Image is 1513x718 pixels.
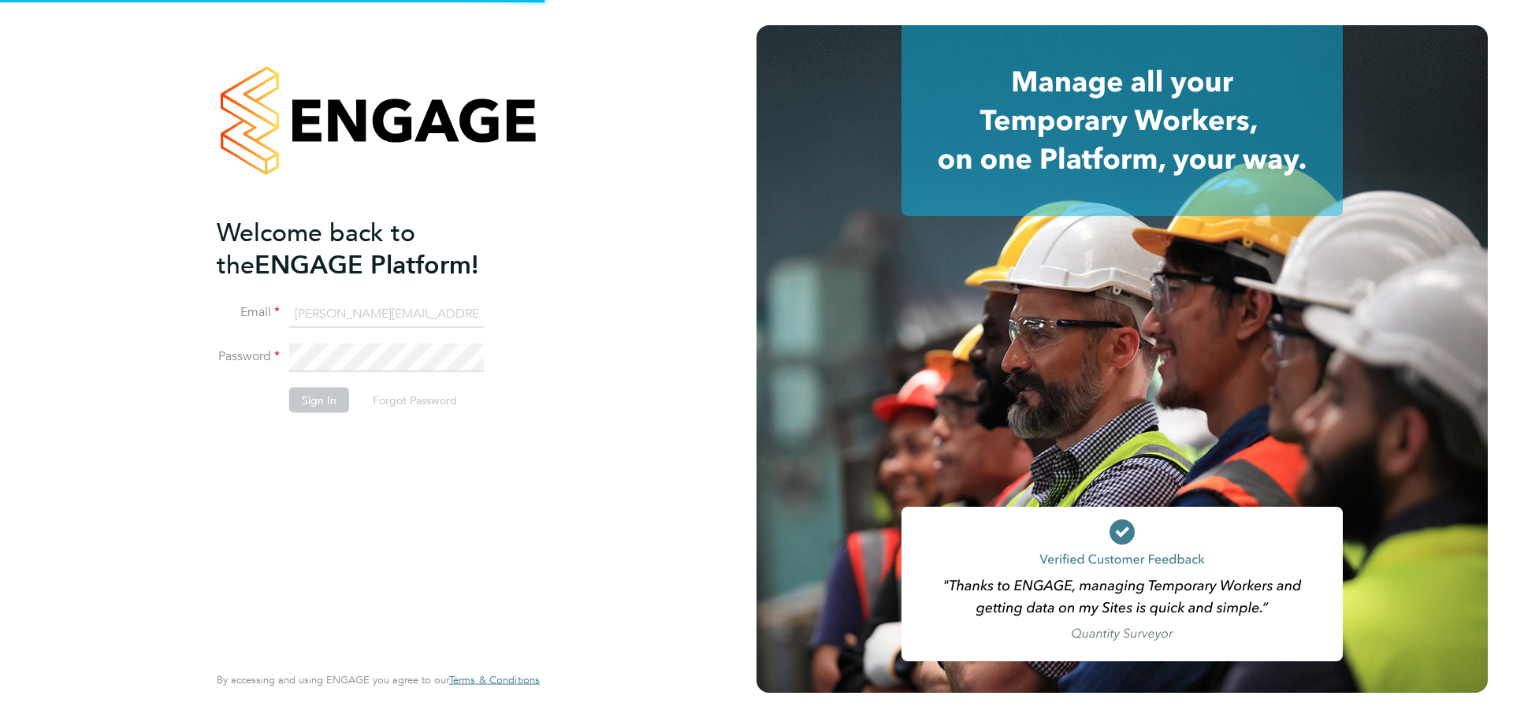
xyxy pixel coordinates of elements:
span: Welcome back to the [217,217,415,280]
label: Email [217,304,280,321]
a: Terms & Conditions [449,674,540,686]
span: Terms & Conditions [449,673,540,686]
button: Forgot Password [360,388,470,413]
h2: ENGAGE Platform! [217,216,524,281]
button: Sign In [289,388,349,413]
label: Password [217,348,280,365]
input: Enter your work email... [289,299,484,328]
span: By accessing and using ENGAGE you agree to our [217,673,540,686]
